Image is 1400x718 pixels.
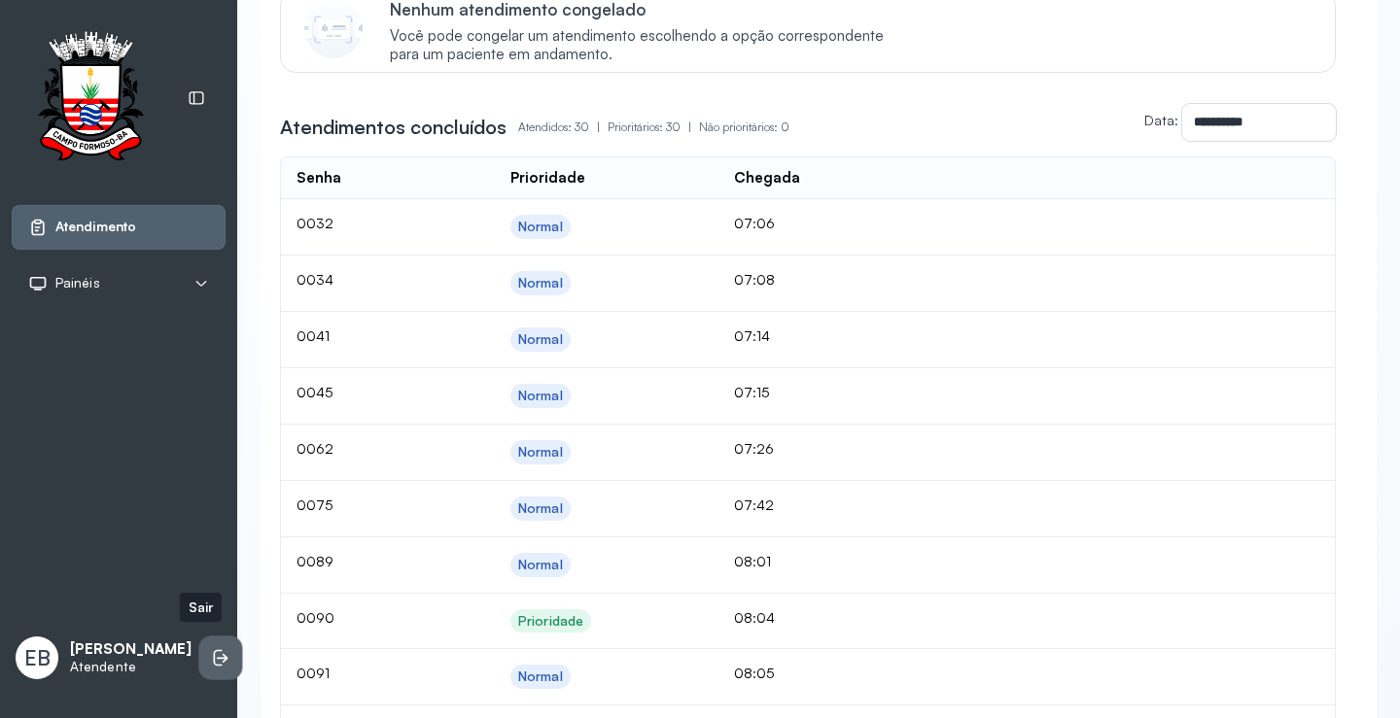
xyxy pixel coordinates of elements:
span: 0075 [297,496,332,513]
div: Normal [518,444,563,461]
div: Normal [518,331,563,348]
span: 0045 [297,384,332,400]
span: 07:15 [734,384,769,400]
span: 08:05 [734,665,774,681]
span: 0062 [297,440,333,457]
span: 0089 [297,553,333,569]
div: Prioridade [518,613,583,630]
div: Normal [518,388,563,404]
p: Atendente [70,659,192,675]
label: Data: [1144,112,1178,128]
span: 07:42 [734,496,774,513]
div: Normal [518,275,563,291]
span: 0032 [297,215,333,231]
span: Painéis [55,275,100,291]
span: Você pode congelar um atendimento escolhendo a opção correspondente para um paciente em andamento. [390,27,904,64]
span: 0091 [297,665,330,681]
h3: Atendimentos concluídos [280,114,507,141]
img: Logotipo do estabelecimento [20,31,160,166]
span: 08:04 [734,609,775,626]
p: [PERSON_NAME] [70,640,192,659]
div: Normal [518,219,563,235]
span: 07:26 [734,440,774,457]
div: Senha [297,169,341,188]
span: 07:06 [734,215,775,231]
span: 07:08 [734,271,775,288]
span: 0090 [297,609,334,626]
p: Atendidos: 30 [518,114,608,141]
a: Atendimento [28,218,209,237]
span: | [597,120,600,134]
div: Chegada [734,169,800,188]
p: Prioritários: 30 [608,114,699,141]
div: Normal [518,668,563,685]
span: 0034 [297,271,333,288]
span: Atendimento [55,219,136,235]
span: 07:14 [734,327,770,344]
span: | [688,120,691,134]
p: Não prioritários: 0 [699,114,789,141]
div: Normal [518,500,563,517]
div: Normal [518,557,563,573]
div: Prioridade [510,169,585,188]
span: 08:01 [734,553,771,569]
span: 0041 [297,327,330,344]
